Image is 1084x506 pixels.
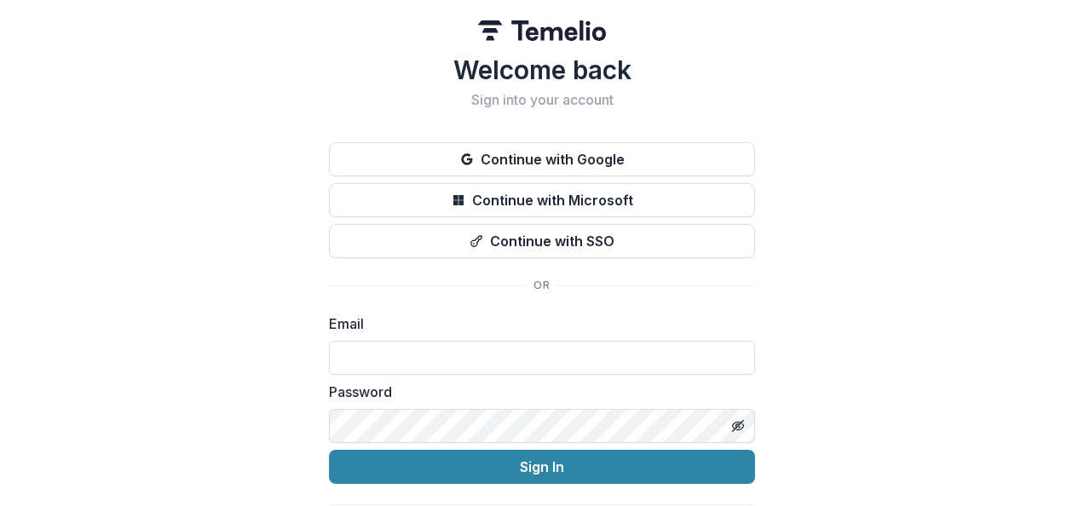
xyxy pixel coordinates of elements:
button: Continue with Microsoft [329,183,755,217]
h2: Sign into your account [329,92,755,108]
img: Temelio [478,20,606,41]
button: Continue with Google [329,142,755,176]
button: Sign In [329,450,755,484]
label: Email [329,313,745,334]
h1: Welcome back [329,55,755,85]
label: Password [329,382,745,402]
button: Continue with SSO [329,224,755,258]
button: Toggle password visibility [724,412,752,440]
